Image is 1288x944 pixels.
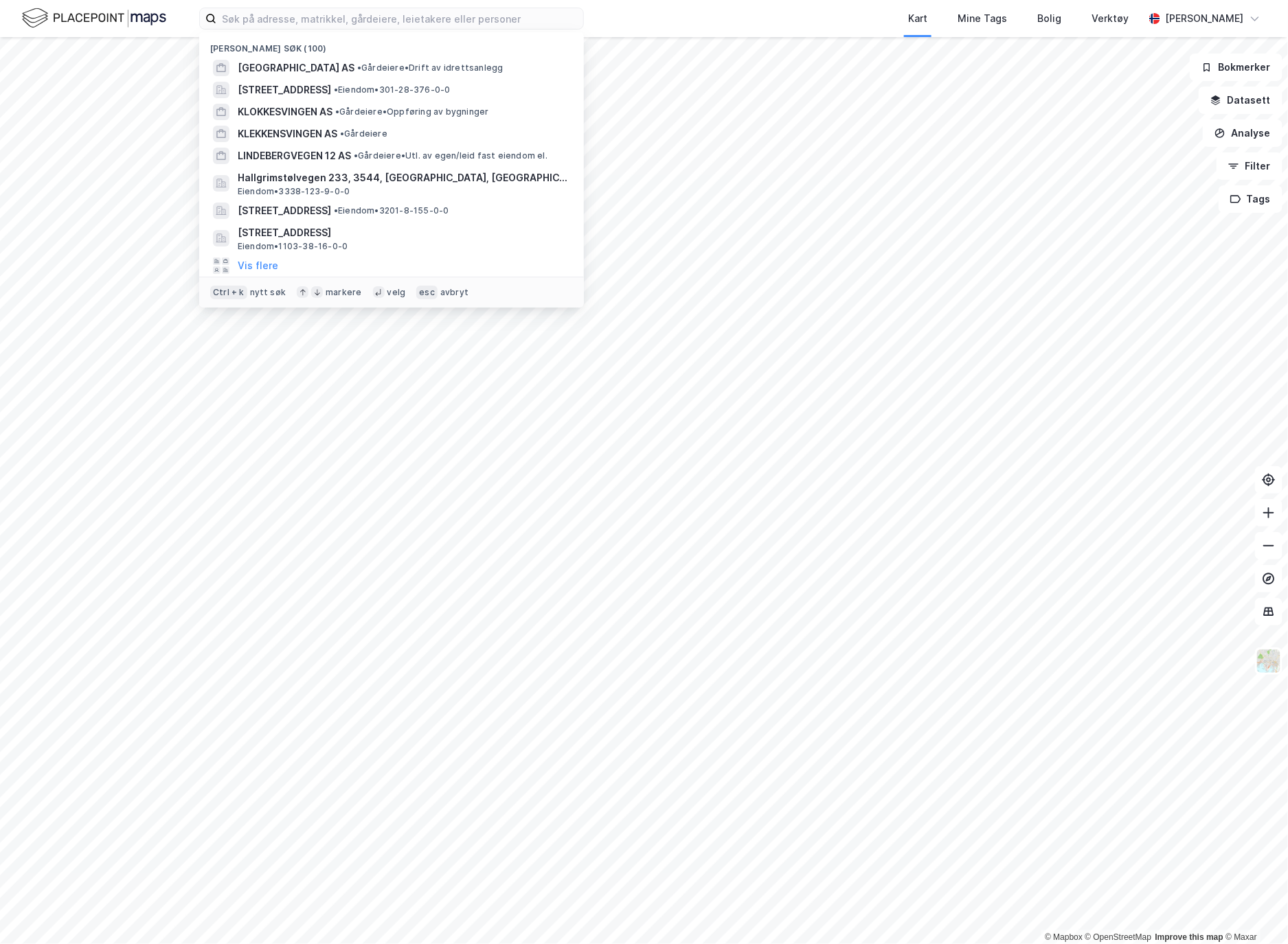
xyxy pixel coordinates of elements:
[1190,54,1283,81] button: Bokmerker
[958,10,1007,27] div: Mine Tags
[354,150,547,161] span: Gårdeiere • Utl. av egen/leid fast eiendom el.
[908,10,927,27] div: Kart
[334,84,451,95] span: Eiendom • 301-28-376-0-0
[238,257,278,274] button: Vis flere
[238,170,567,186] span: Hallgrimstølvegen 233, 3544, [GEOGRAPHIC_DATA], [GEOGRAPHIC_DATA] OG [GEOGRAPHIC_DATA]
[250,287,286,298] div: nytt søk
[22,6,166,30] img: logo.f888ab2527a4732fd821a326f86c7f29.svg
[354,150,358,161] span: •
[238,186,350,197] span: Eiendom • 3338-123-9-0-0
[238,225,567,241] span: [STREET_ADDRESS]
[1085,932,1152,942] a: OpenStreetMap
[1219,185,1283,213] button: Tags
[335,106,339,117] span: •
[1199,87,1283,114] button: Datasett
[238,60,354,76] span: [GEOGRAPHIC_DATA] AS
[1219,878,1288,944] iframe: Chat Widget
[238,82,331,98] span: [STREET_ADDRESS]
[1166,10,1244,27] div: [PERSON_NAME]
[357,62,504,73] span: Gårdeiere • Drift av idrettsanlegg
[440,287,468,298] div: avbryt
[1256,648,1282,674] img: Z
[334,84,338,95] span: •
[238,203,331,219] span: [STREET_ADDRESS]
[340,128,344,139] span: •
[334,205,449,216] span: Eiendom • 3201-8-155-0-0
[199,32,584,57] div: [PERSON_NAME] søk (100)
[1217,152,1283,180] button: Filter
[216,8,583,29] input: Søk på adresse, matrikkel, gårdeiere, leietakere eller personer
[1155,932,1223,942] a: Improve this map
[238,126,337,142] span: KLEKKENSVINGEN AS
[326,287,361,298] div: markere
[238,104,332,120] span: KLOKKESVINGEN AS
[1037,10,1061,27] div: Bolig
[238,148,351,164] span: LINDEBERGVEGEN 12 AS
[357,62,361,73] span: •
[1203,119,1283,147] button: Analyse
[335,106,489,117] span: Gårdeiere • Oppføring av bygninger
[238,241,348,252] span: Eiendom • 1103-38-16-0-0
[340,128,387,139] span: Gårdeiere
[1045,932,1083,942] a: Mapbox
[387,287,406,298] div: velg
[210,286,247,299] div: Ctrl + k
[334,205,338,216] span: •
[1092,10,1129,27] div: Verktøy
[416,286,438,299] div: esc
